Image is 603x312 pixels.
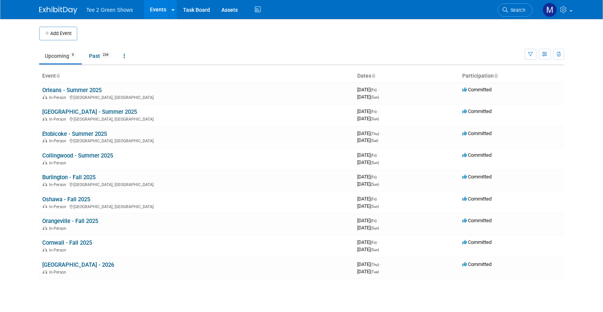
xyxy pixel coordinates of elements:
span: Committed [462,261,492,267]
a: Cornwall - Fall 2025 [42,239,92,246]
th: Event [39,70,354,83]
span: 234 [100,52,111,58]
span: Committed [462,131,492,136]
span: (Fri) [371,219,377,223]
span: [DATE] [357,159,379,165]
span: (Fri) [371,175,377,179]
img: In-Person Event [43,182,47,186]
img: ExhibitDay [39,6,77,14]
span: (Fri) [371,197,377,201]
span: (Thu) [371,263,379,267]
a: Upcoming9 [39,49,82,63]
div: [GEOGRAPHIC_DATA], [GEOGRAPHIC_DATA] [42,116,351,122]
span: Committed [462,152,492,158]
span: - [378,239,379,245]
span: (Sun) [371,117,379,121]
span: [DATE] [357,203,379,209]
span: - [378,108,379,114]
img: In-Person Event [43,270,47,274]
a: Orangeville - Fall 2025 [42,218,98,224]
span: Search [508,7,525,13]
span: - [378,196,379,202]
span: (Tue) [371,270,379,274]
div: [GEOGRAPHIC_DATA], [GEOGRAPHIC_DATA] [42,94,351,100]
th: Dates [354,70,459,83]
span: [DATE] [357,108,379,114]
span: (Fri) [371,88,377,92]
span: - [380,131,381,136]
span: (Sun) [371,204,379,209]
div: [GEOGRAPHIC_DATA], [GEOGRAPHIC_DATA] [42,181,351,187]
span: [DATE] [357,87,379,92]
span: [DATE] [357,116,379,121]
a: Collingwood - Summer 2025 [42,152,113,159]
a: Etobicoke - Summer 2025 [42,131,107,137]
a: Search [498,3,533,17]
a: Sort by Event Name [56,73,60,79]
img: In-Person Event [43,226,47,230]
span: In-Person [49,117,68,122]
span: [DATE] [357,269,379,274]
a: Oshawa - Fall 2025 [42,196,90,203]
img: In-Person Event [43,95,47,99]
span: [DATE] [357,94,379,100]
span: - [378,218,379,223]
span: [DATE] [357,239,379,245]
span: In-Person [49,204,68,209]
button: Add Event [39,27,77,40]
span: (Sun) [371,182,379,186]
span: Committed [462,87,492,92]
span: In-Person [49,248,68,253]
a: Past234 [83,49,116,63]
span: - [378,174,379,180]
img: Michael Kruger [543,3,557,17]
span: In-Person [49,95,68,100]
span: In-Person [49,226,68,231]
span: [DATE] [357,218,379,223]
a: [GEOGRAPHIC_DATA] - Summer 2025 [42,108,137,115]
span: Committed [462,108,492,114]
span: (Fri) [371,110,377,114]
span: Committed [462,196,492,202]
img: In-Person Event [43,138,47,142]
span: (Sun) [371,226,379,230]
img: In-Person Event [43,204,47,208]
a: Orleans - Summer 2025 [42,87,102,94]
span: (Fri) [371,153,377,158]
span: [DATE] [357,196,379,202]
span: [DATE] [357,174,379,180]
img: In-Person Event [43,161,47,164]
span: In-Person [49,161,68,166]
span: (Sun) [371,95,379,99]
span: (Thu) [371,132,379,136]
span: In-Person [49,182,68,187]
span: [DATE] [357,247,379,252]
span: [DATE] [357,225,379,231]
div: [GEOGRAPHIC_DATA], [GEOGRAPHIC_DATA] [42,137,351,143]
span: [DATE] [357,152,379,158]
span: - [378,87,379,92]
span: In-Person [49,270,68,275]
span: Committed [462,218,492,223]
th: Participation [459,70,564,83]
span: (Sun) [371,161,379,165]
a: Sort by Participation Type [494,73,498,79]
span: [DATE] [357,181,379,187]
span: 9 [70,52,76,58]
span: (Sat) [371,138,378,143]
img: In-Person Event [43,248,47,252]
span: [DATE] [357,131,381,136]
span: Tee 2 Green Shows [86,7,133,13]
a: [GEOGRAPHIC_DATA] - 2026 [42,261,114,268]
a: Burlington - Fall 2025 [42,174,95,181]
span: [DATE] [357,137,378,143]
a: Sort by Start Date [371,73,375,79]
span: In-Person [49,138,68,143]
img: In-Person Event [43,117,47,121]
span: - [378,152,379,158]
span: - [380,261,381,267]
span: Committed [462,239,492,245]
span: Committed [462,174,492,180]
span: (Fri) [371,240,377,245]
span: [DATE] [357,261,381,267]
